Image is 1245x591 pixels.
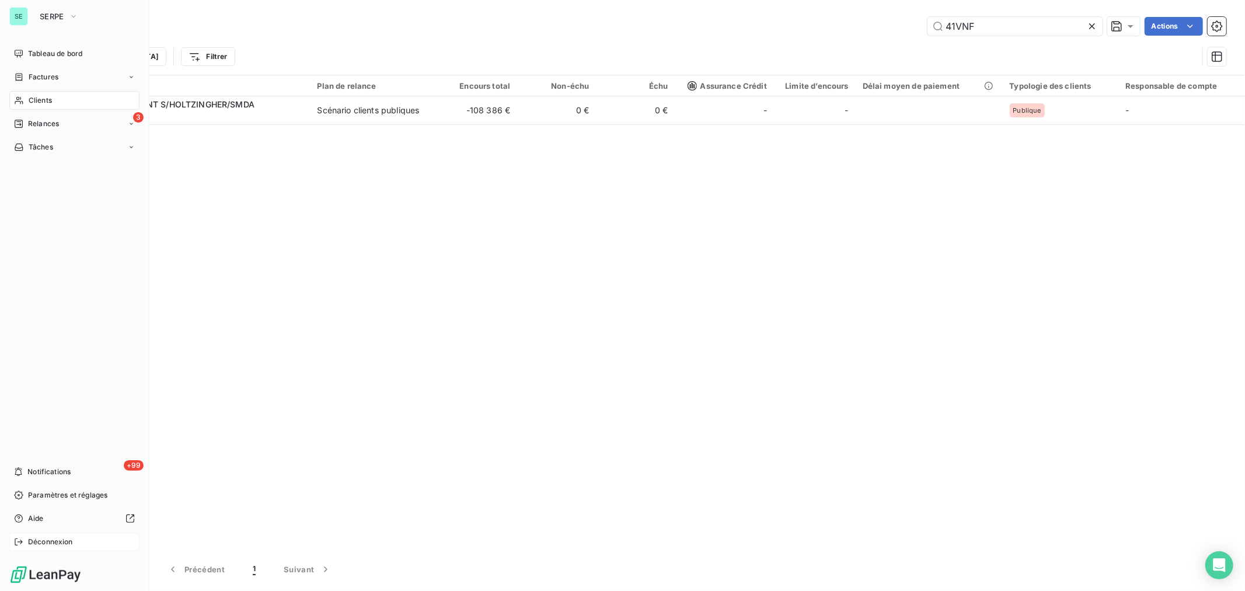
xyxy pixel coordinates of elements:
a: Tâches [9,138,140,157]
div: Délai moyen de paiement [863,81,996,91]
span: - [763,105,767,116]
td: 0 € [596,96,675,124]
button: Suivant [270,557,346,582]
span: Publique [1013,107,1041,114]
span: Clients [29,95,52,106]
span: Relances [28,119,59,129]
a: Aide [9,509,140,528]
span: Notifications [27,467,71,477]
td: -108 386 € [438,96,517,124]
div: Open Intercom Messenger [1205,551,1233,579]
span: 3 [133,112,144,123]
a: Paramètres et réglages [9,486,140,505]
div: SE [9,7,28,26]
div: Encours total [445,81,510,91]
input: Rechercher [927,17,1103,36]
div: Responsable de compte [1125,81,1238,91]
button: Filtrer [181,47,235,66]
span: - [1125,105,1129,115]
span: 41VNFGPMT [81,110,304,122]
span: Tableau de bord [28,48,82,59]
span: SERPE [40,12,64,21]
img: Logo LeanPay [9,565,82,584]
a: Tableau de bord [9,44,140,63]
button: Précédent [153,557,239,582]
span: Assurance Crédit [688,81,767,91]
span: 1 [253,564,256,575]
span: Déconnexion [28,537,73,547]
a: Clients [9,91,140,110]
div: Non-échu [524,81,589,91]
div: Plan de relance [318,81,432,91]
button: 1 [239,557,270,582]
div: Limite d’encours [781,81,849,91]
a: 3Relances [9,114,140,133]
button: Actions [1145,17,1203,36]
span: - [845,105,849,116]
a: Factures [9,68,140,86]
span: Paramètres et réglages [28,490,107,500]
div: Scénario clients publiques [318,105,420,116]
span: Tâches [29,142,53,152]
span: Factures [29,72,58,82]
span: +99 [124,460,144,471]
td: 0 € [517,96,596,124]
div: Typologie des clients [1010,81,1112,91]
div: Échu [603,81,668,91]
span: VNF GROUPEMENT S/HOLTZINGHER/SMDA [81,99,254,109]
span: Aide [28,513,44,524]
